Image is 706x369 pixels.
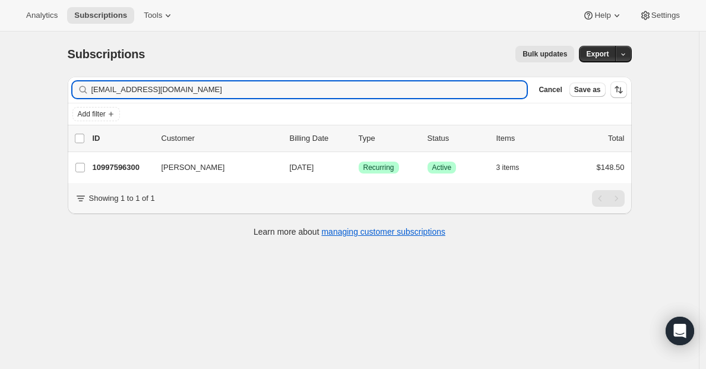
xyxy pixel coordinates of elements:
[574,85,601,94] span: Save as
[93,133,625,144] div: IDCustomerBilling DateTypeStatusItemsTotal
[632,7,687,24] button: Settings
[19,7,65,24] button: Analytics
[154,158,273,177] button: [PERSON_NAME]
[569,83,606,97] button: Save as
[592,190,625,207] nav: Pagination
[428,133,487,144] p: Status
[72,107,120,121] button: Add filter
[68,48,145,61] span: Subscriptions
[597,163,625,172] span: $148.50
[579,46,616,62] button: Export
[290,163,314,172] span: [DATE]
[93,159,625,176] div: 10997596300[PERSON_NAME][DATE]SuccessRecurringSuccessActive3 items$148.50
[162,162,225,174] span: [PERSON_NAME]
[162,133,280,144] p: Customer
[363,163,394,172] span: Recurring
[91,81,527,98] input: Filter subscribers
[432,163,452,172] span: Active
[496,133,556,144] div: Items
[651,11,680,20] span: Settings
[534,83,566,97] button: Cancel
[89,193,155,204] p: Showing 1 to 1 of 1
[67,7,134,24] button: Subscriptions
[290,133,349,144] p: Billing Date
[496,163,520,172] span: 3 items
[608,133,624,144] p: Total
[575,7,629,24] button: Help
[539,85,562,94] span: Cancel
[93,133,152,144] p: ID
[254,226,445,238] p: Learn more about
[666,317,694,345] div: Open Intercom Messenger
[144,11,162,20] span: Tools
[359,133,418,144] div: Type
[586,49,609,59] span: Export
[26,11,58,20] span: Analytics
[74,11,127,20] span: Subscriptions
[78,109,106,119] span: Add filter
[515,46,574,62] button: Bulk updates
[496,159,533,176] button: 3 items
[594,11,610,20] span: Help
[137,7,181,24] button: Tools
[523,49,567,59] span: Bulk updates
[610,81,627,98] button: Sort the results
[93,162,152,174] p: 10997596300
[321,227,445,236] a: managing customer subscriptions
